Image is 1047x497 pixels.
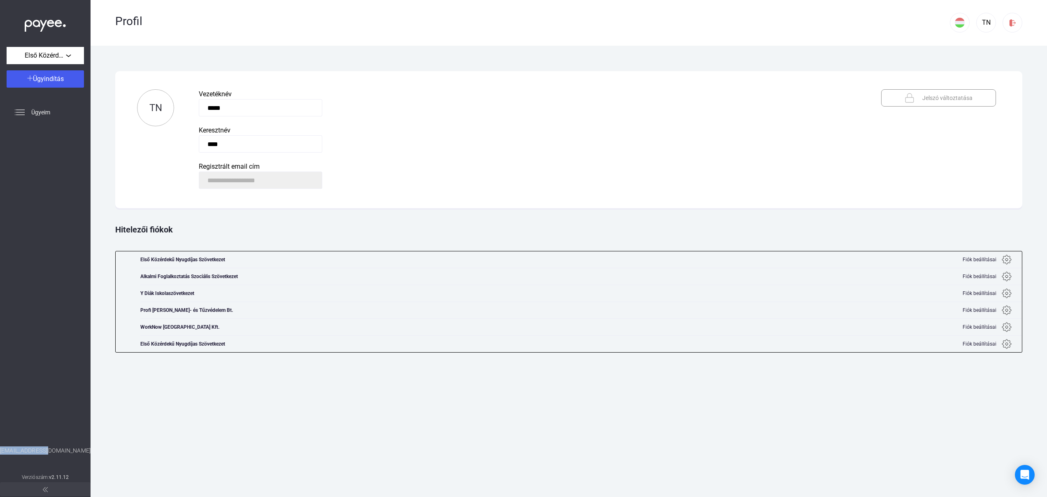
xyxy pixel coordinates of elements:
button: Fiók beállításai [952,268,1022,285]
img: logout-red [1008,19,1017,27]
button: logout-red [1003,13,1022,33]
button: Első Közérdekű Nyugdíjas Szövetkezet [7,47,84,64]
div: Vezetéknév [199,89,856,99]
span: Jelszó változtatása [922,93,973,103]
div: TN [979,18,993,28]
img: plus-white.svg [27,75,33,81]
span: Első Közérdekű Nyugdíjas Szövetkezet [25,51,66,60]
div: Profil [115,14,950,28]
img: gear.svg [1002,305,1012,315]
span: Fiók beállításai [963,322,996,332]
div: Keresztnév [199,125,856,135]
img: gear.svg [1002,272,1012,281]
img: gear.svg [1002,288,1012,298]
img: gear.svg [1002,255,1012,265]
span: Fiók beállításai [963,255,996,265]
div: Y Diák Iskolaszövetkezet [140,285,238,302]
span: Fiók beállításai [963,288,996,298]
span: Fiók beállításai [963,305,996,315]
div: Regisztrált email cím [199,162,856,172]
img: white-payee-white-dot.svg [25,15,66,32]
span: Ügyeim [31,107,50,117]
span: TN [149,102,162,114]
div: Alkalmi Foglalkoztatás Szociális Szövetkezet [140,268,238,285]
div: Első Közérdekű Nyugdíjas Szövetkezet [140,251,238,268]
div: Profi [PERSON_NAME]- és Tűzvédelem Bt. [140,302,238,318]
img: list.svg [15,107,25,117]
img: arrow-double-left-grey.svg [43,487,48,492]
button: Fiók beállításai [952,319,1022,335]
button: TN [976,13,996,33]
button: Fiók beállításai [952,285,1022,302]
button: Fiók beállításai [952,336,1022,352]
button: Fiók beállításai [952,251,1022,268]
button: lock-blueJelszó változtatása [881,89,996,107]
span: Fiók beállításai [963,272,996,281]
strong: v2.11.12 [49,474,69,480]
button: HU [950,13,970,33]
div: WorkNow [GEOGRAPHIC_DATA] Kft. [140,319,238,335]
img: HU [955,18,965,28]
button: Ügyindítás [7,70,84,88]
button: TN [137,89,174,126]
button: Fiók beállításai [952,302,1022,318]
span: Ügyindítás [33,75,64,83]
div: Első Közérdekű Nyugdíjas Szövetkezet [140,336,238,352]
img: lock-blue [905,93,914,103]
span: Fiók beállításai [963,339,996,349]
img: gear.svg [1002,339,1012,349]
img: gear.svg [1002,322,1012,332]
div: Open Intercom Messenger [1015,465,1035,485]
div: Hitelezői fiókok [115,212,1022,247]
